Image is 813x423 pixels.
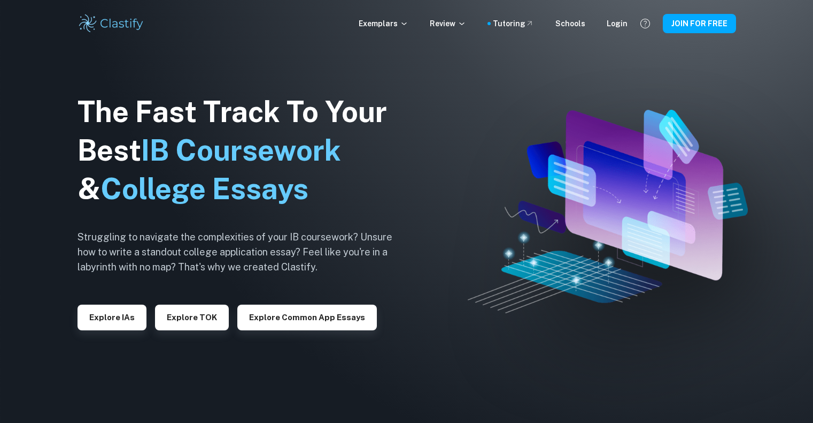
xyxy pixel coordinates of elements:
button: Explore Common App essays [237,305,377,330]
a: Explore Common App essays [237,312,377,322]
a: Explore TOK [155,312,229,322]
span: IB Coursework [141,133,341,167]
h6: Struggling to navigate the complexities of your IB coursework? Unsure how to write a standout col... [78,230,409,275]
button: Explore IAs [78,305,146,330]
button: JOIN FOR FREE [663,14,736,33]
button: Explore TOK [155,305,229,330]
span: College Essays [100,172,308,206]
p: Review [430,18,466,29]
a: Login [607,18,628,29]
img: Clastify logo [78,13,145,34]
button: Help and Feedback [636,14,654,33]
a: Explore IAs [78,312,146,322]
a: Schools [555,18,585,29]
a: Tutoring [493,18,534,29]
img: Clastify hero [468,110,748,313]
p: Exemplars [359,18,408,29]
h1: The Fast Track To Your Best & [78,93,409,208]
